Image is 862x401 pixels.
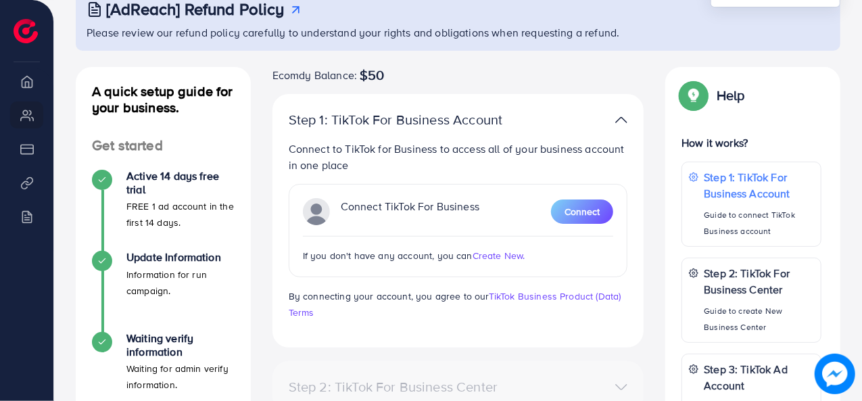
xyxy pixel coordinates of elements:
[615,110,627,130] img: TikTok partner
[681,83,706,108] img: Popup guide
[551,199,613,224] button: Connect
[473,249,525,262] span: Create New.
[289,288,628,321] p: By connecting your account, you agree to our
[76,83,251,116] h4: A quick setup guide for your business.
[303,249,473,262] span: If you don't have any account, you can
[126,170,235,195] h4: Active 14 days free trial
[815,354,855,394] img: image
[76,251,251,332] li: Update Information
[303,198,330,225] img: TikTok partner
[704,207,814,239] p: Guide to connect TikTok Business account
[341,198,479,225] p: Connect TikTok For Business
[704,169,814,202] p: Step 1: TikTok For Business Account
[126,332,235,358] h4: Waiting verify information
[289,141,628,173] p: Connect to TikTok for Business to access all of your business account in one place
[360,67,384,83] span: $50
[126,266,235,299] p: Information for run campaign.
[14,19,38,43] img: logo
[76,137,251,154] h4: Get started
[76,170,251,251] li: Active 14 days free trial
[87,24,832,41] p: Please review our refund policy carefully to understand your rights and obligations when requesti...
[126,198,235,231] p: FREE 1 ad account in the first 14 days.
[717,87,745,103] p: Help
[126,360,235,393] p: Waiting for admin verify information.
[704,361,814,394] p: Step 3: TikTok Ad Account
[289,112,508,128] p: Step 1: TikTok For Business Account
[272,67,357,83] span: Ecomdy Balance:
[704,303,814,335] p: Guide to create New Business Center
[565,205,600,218] span: Connect
[681,135,821,151] p: How it works?
[126,251,235,264] h4: Update Information
[289,289,621,319] a: TikTok Business Product (Data) Terms
[704,265,814,298] p: Step 2: TikTok For Business Center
